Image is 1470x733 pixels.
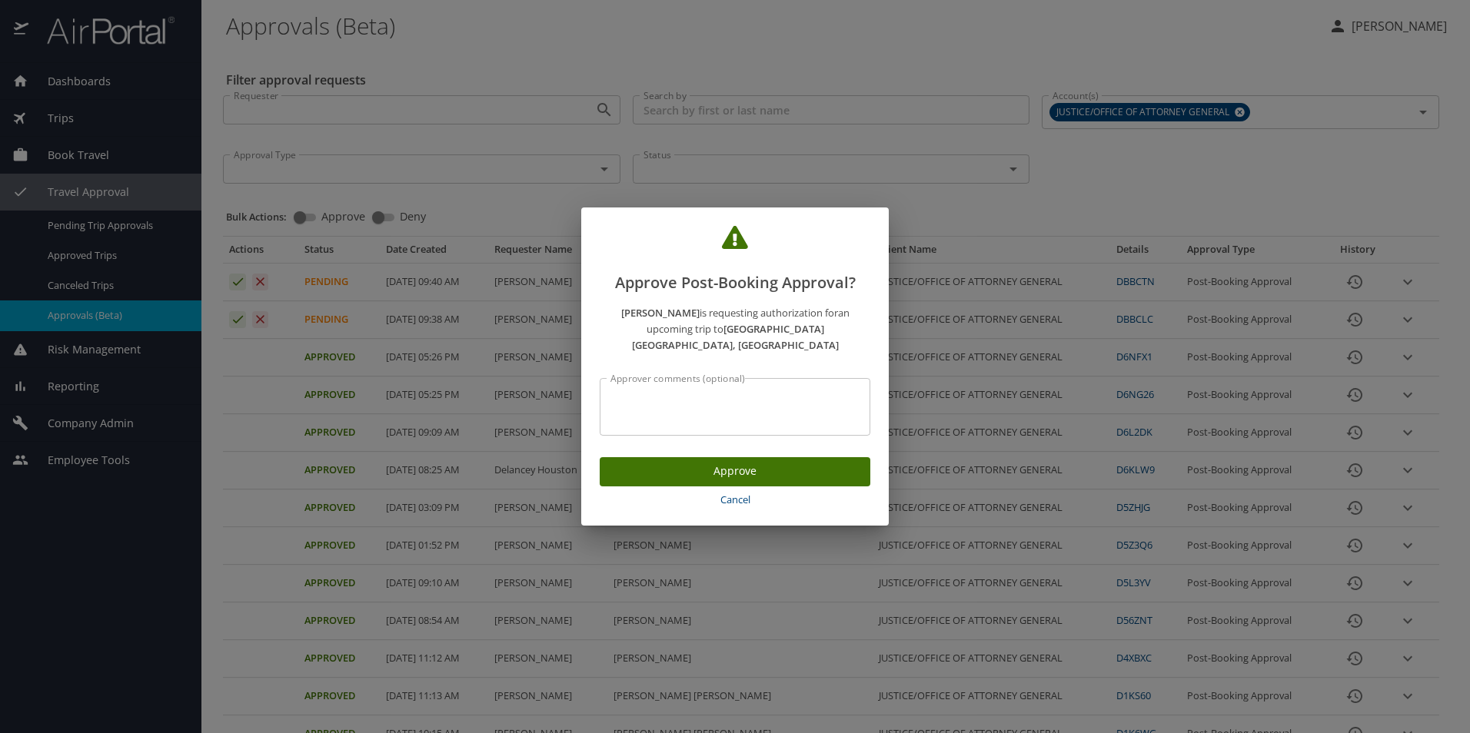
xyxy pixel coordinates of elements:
[621,306,700,320] strong: [PERSON_NAME]
[606,491,864,509] span: Cancel
[600,486,870,513] button: Cancel
[600,226,870,295] h2: Approve Post-Booking Approval?
[600,305,870,353] p: is requesting authorization for an upcoming trip to
[632,322,839,352] strong: [GEOGRAPHIC_DATA] [GEOGRAPHIC_DATA], [GEOGRAPHIC_DATA]
[600,457,870,487] button: Approve
[612,462,858,481] span: Approve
